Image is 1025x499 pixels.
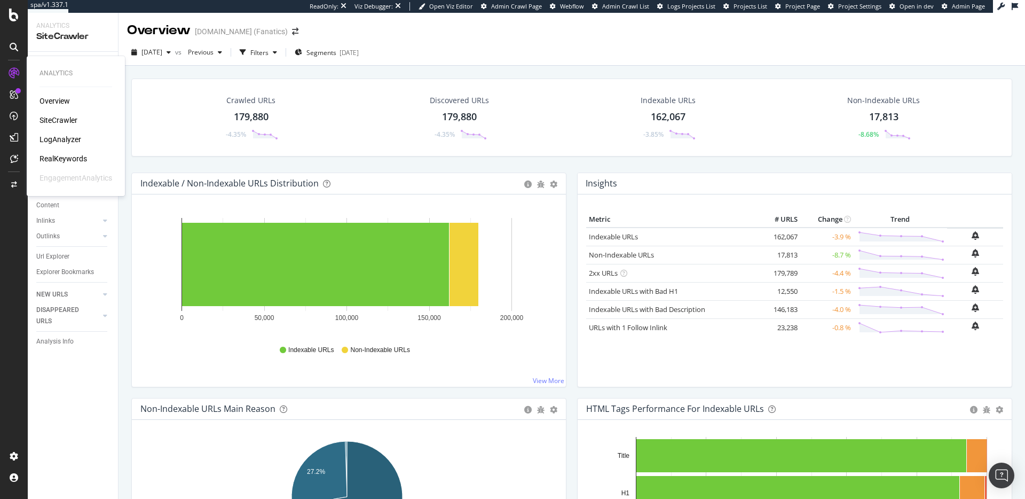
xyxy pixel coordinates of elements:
td: 17,813 [758,246,800,264]
div: DISAPPEARED URLS [36,305,90,327]
div: bell-plus [972,231,979,240]
div: Inlinks [36,215,55,227]
button: Filters [235,44,281,61]
a: NEW URLS [36,289,100,300]
a: Indexable URLs [589,232,638,241]
text: 0 [180,314,184,322]
a: RealKeywords [40,153,87,164]
td: -4.4 % [800,264,854,282]
div: bell-plus [972,249,979,258]
span: Open Viz Editor [429,2,473,10]
div: 179,880 [234,110,269,124]
text: 50,000 [255,314,274,322]
div: bell-plus [972,303,979,312]
td: 23,238 [758,318,800,337]
text: H1 [621,489,630,497]
div: 179,880 [442,110,477,124]
text: Title [618,452,630,459]
th: Metric [586,212,758,228]
td: -8.7 % [800,246,854,264]
div: Indexable URLs [641,95,696,106]
a: Outlinks [36,231,100,242]
a: Overview [40,96,70,106]
a: Open in dev [889,2,934,11]
a: Admin Crawl List [592,2,649,11]
a: Url Explorer [36,251,111,262]
div: SiteCrawler [36,30,109,43]
span: Projects List [734,2,767,10]
div: circle-info [524,406,532,414]
span: 2025 Aug. 24th [141,48,162,57]
a: Indexable URLs with Bad Description [589,305,705,314]
h4: Insights [586,176,617,191]
div: Overview [127,21,191,40]
a: View More [533,376,564,385]
div: -3.85% [643,130,664,139]
td: 162,067 [758,228,800,246]
td: -1.5 % [800,282,854,300]
a: URLs with 1 Follow Inlink [589,323,667,332]
a: Content [36,200,111,211]
div: [DOMAIN_NAME] (Fanatics) [195,26,288,37]
a: Admin Crawl Page [481,2,542,11]
span: Non-Indexable URLs [350,346,409,355]
a: Non-Indexable URLs [589,250,654,260]
td: -4.0 % [800,300,854,318]
a: Admin Page [942,2,985,11]
text: 27.2% [307,468,325,475]
td: 179,789 [758,264,800,282]
th: # URLS [758,212,800,228]
a: SiteCrawler [40,115,77,126]
td: -3.9 % [800,228,854,246]
span: Indexable URLs [288,346,334,355]
span: Previous [184,48,214,57]
div: Analytics [40,69,112,78]
text: 150,000 [417,314,441,322]
div: Outlinks [36,231,60,242]
div: Non-Indexable URLs Main Reason [140,403,275,414]
div: 162,067 [651,110,685,124]
div: -4.35% [435,130,455,139]
div: gear [550,406,557,414]
div: NEW URLS [36,289,68,300]
span: vs [175,48,184,57]
div: ReadOnly: [310,2,338,11]
div: LogAnalyzer [40,134,81,145]
svg: A chart. [140,212,554,336]
a: Projects List [723,2,767,11]
div: Content [36,200,59,211]
a: Analysis Info [36,336,111,347]
div: bug [537,406,545,414]
a: Webflow [550,2,584,11]
button: Previous [184,44,226,61]
div: bell-plus [972,285,979,294]
span: Admin Page [952,2,985,10]
a: Indexable URLs with Bad H1 [589,286,678,296]
span: Segments [306,48,336,57]
div: -8.68% [858,130,879,139]
span: Admin Crawl Page [491,2,542,10]
div: Analysis Info [36,336,74,347]
div: arrow-right-arrow-left [292,28,298,35]
div: Analytics [36,21,109,30]
button: Segments[DATE] [290,44,363,61]
div: Crawled URLs [226,95,275,106]
a: 2xx URLs [589,268,618,278]
text: 100,000 [335,314,359,322]
div: circle-info [970,406,977,414]
div: gear [996,406,1003,414]
div: bell-plus [972,267,979,276]
div: Filters [250,48,269,57]
div: Viz Debugger: [354,2,393,11]
button: [DATE] [127,44,175,61]
div: Indexable / Non-Indexable URLs Distribution [140,178,319,189]
div: [DATE] [340,48,359,57]
text: 200,000 [500,314,524,322]
a: Open Viz Editor [419,2,473,11]
span: Logs Projects List [667,2,715,10]
div: EngagementAnalytics [40,173,112,183]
